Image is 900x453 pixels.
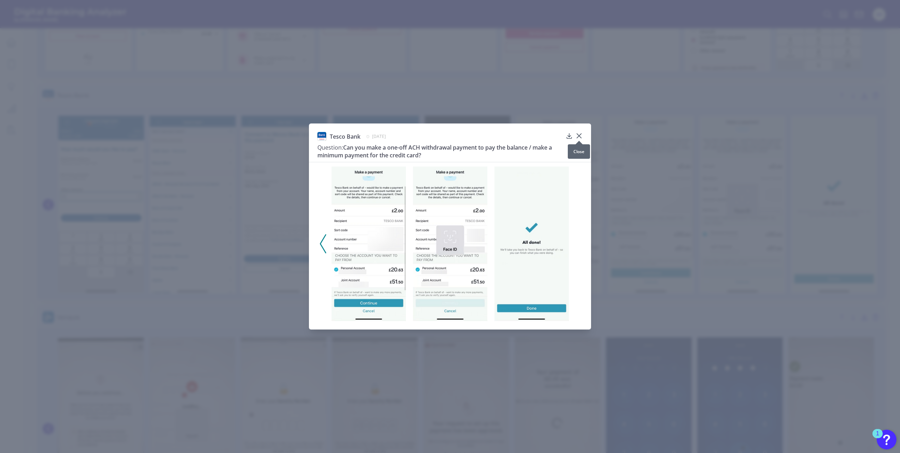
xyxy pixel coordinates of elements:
[877,430,896,449] button: Open Resource Center, 1 new notification
[330,133,360,140] span: Tesco Bank
[568,144,590,159] div: Close
[876,434,879,443] div: 1
[317,144,343,151] span: Question:
[372,133,386,139] span: [DATE]
[317,144,563,159] h3: Can you make a one-off ACH withdrawal payment to pay the balance / make a minimum payment for the...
